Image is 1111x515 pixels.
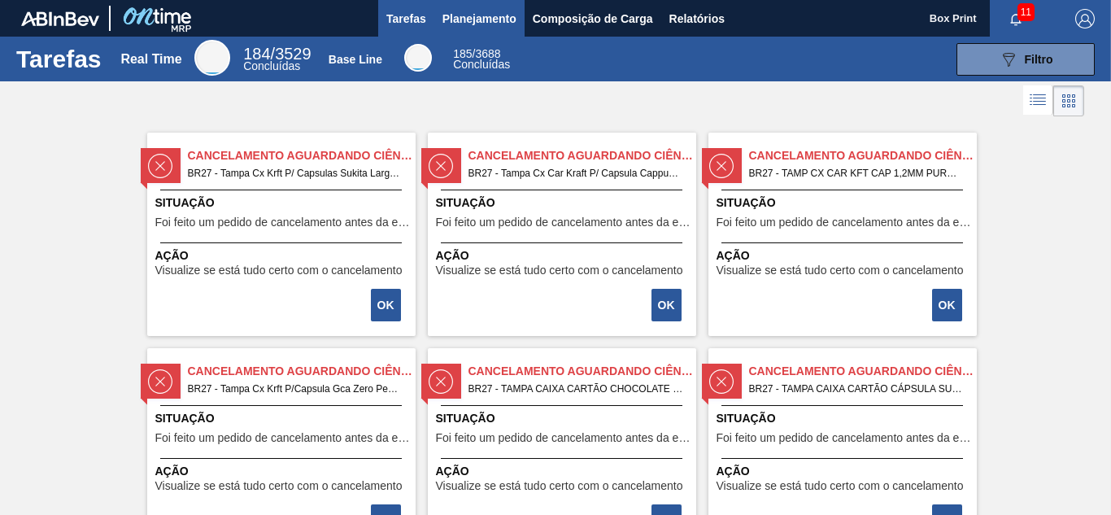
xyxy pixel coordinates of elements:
span: Foi feito um pedido de cancelamento antes da etapa de aguardando faturamento [155,432,412,444]
span: Visualize se está tudo certo com o cancelamento [155,480,403,492]
span: Filtro [1025,53,1053,66]
div: Completar tarefa: 29793927 [934,287,964,323]
div: Visão em Lista [1023,85,1053,116]
span: Composição de Carga [533,9,653,28]
h1: Tarefas [16,50,102,68]
span: Cancelamento aguardando ciência [188,363,416,380]
span: Visualize se está tudo certo com o cancelamento [155,264,403,277]
span: Cancelamento aguardando ciência [188,147,416,164]
span: Visualize se está tudo certo com o cancelamento [717,264,964,277]
span: BR27 - Tampa Cx Krft P/Capsula Gca Zero Pedido - 1049231 [188,380,403,398]
img: status [709,154,734,178]
span: Planejamento [442,9,516,28]
span: Visualize se está tudo certo com o cancelamento [436,264,683,277]
button: Filtro [956,43,1095,76]
span: Ação [436,247,692,264]
span: Tarefas [386,9,426,28]
span: BR27 - TAMPA CAIXA CARTÃO CHOCOLATE QUENTE Pedido - 1049246 [468,380,683,398]
span: Cancelamento aguardando ciência [749,363,977,380]
span: BR27 - Tampa Cx Car Kraft P/ Capsula Cappuccino Pedido - 993247 [468,164,683,182]
img: status [148,154,172,178]
span: Concluídas [453,58,510,71]
span: 11 [1017,3,1035,21]
div: Real Time [243,47,311,72]
span: Situação [436,410,692,427]
span: Visualize se está tudo certo com o cancelamento [436,480,683,492]
div: Real Time [194,40,230,76]
span: Ação [717,463,973,480]
button: OK [932,289,962,321]
span: Cancelamento aguardando ciência [468,363,696,380]
div: Visão em Cards [1053,85,1084,116]
span: Cancelamento aguardando ciência [468,147,696,164]
img: status [709,369,734,394]
div: Base Line [329,53,382,66]
span: Foi feito um pedido de cancelamento antes da etapa de aguardando faturamento [717,216,973,229]
span: BR27 - TAMPA CAIXA CARTÃO CÁPSULA SUN ZERO LIMÃO Pedido - 1595152 [749,380,964,398]
span: BR27 - Tampa Cx Krft P/ Capsulas Sukita Large Pedido - 753933 [188,164,403,182]
div: Base Line [453,49,510,70]
div: Completar tarefa: 29793918 [653,287,683,323]
span: Situação [155,194,412,212]
span: Situação [717,410,973,427]
span: 185 [453,47,472,60]
button: OK [651,289,682,321]
img: status [429,369,453,394]
span: Ação [436,463,692,480]
span: Ação [155,463,412,480]
span: Ação [155,247,412,264]
span: Cancelamento aguardando ciência [749,147,977,164]
span: Situação [155,410,412,427]
div: Completar tarefa: 29791456 [373,287,403,323]
span: Foi feito um pedido de cancelamento antes da etapa de aguardando faturamento [155,216,412,229]
button: OK [371,289,401,321]
span: Situação [717,194,973,212]
span: Foi feito um pedido de cancelamento antes da etapa de aguardando faturamento [436,432,692,444]
div: Real Time [120,52,181,67]
img: status [429,154,453,178]
span: / 3529 [243,45,311,63]
img: TNhmsLtSVTkK8tSr43FrP2fwEKptu5GPRR3wAAAABJRU5ErkJggg== [21,11,99,26]
div: Base Line [404,44,432,72]
button: Notificações [990,7,1042,30]
span: Concluídas [243,59,300,72]
span: Foi feito um pedido de cancelamento antes da etapa de aguardando faturamento [717,432,973,444]
span: Visualize se está tudo certo com o cancelamento [717,480,964,492]
span: 184 [243,45,270,63]
img: Logout [1075,9,1095,28]
img: status [148,369,172,394]
span: Foi feito um pedido de cancelamento antes da etapa de aguardando faturamento [436,216,692,229]
span: BR27 - TAMP CX CAR KFT CAP 1,2MM PURO COCO Pedido - 1049230 [749,164,964,182]
span: / 3688 [453,47,500,60]
span: Situação [436,194,692,212]
span: Ação [717,247,973,264]
span: Relatórios [669,9,725,28]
